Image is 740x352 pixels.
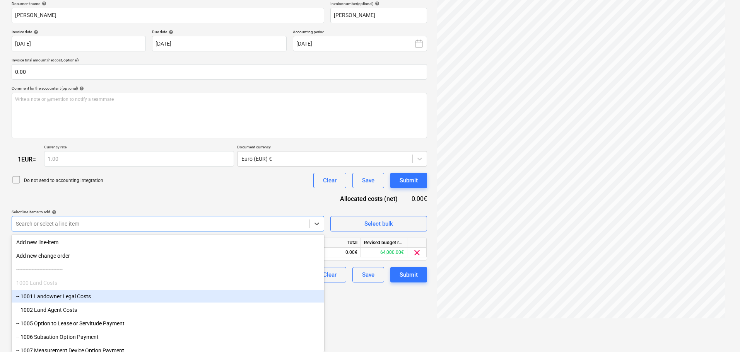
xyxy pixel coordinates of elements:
div: 1000 Land Costs [12,277,324,289]
div: Add new change order [12,250,324,262]
div: -- 1002 Land Agent Costs [12,304,324,316]
div: Add new line-item [12,236,324,248]
div: 0.00€ [410,194,427,203]
p: Invoice total amount (net cost, optional) [12,58,427,64]
div: Select line-items to add [12,209,324,214]
span: help [50,210,56,214]
div: Select bulk [364,219,393,229]
span: help [32,30,38,34]
p: Accounting period [293,29,427,36]
button: Clear [313,267,346,282]
iframe: Chat Widget [701,315,740,352]
div: Save [362,270,374,280]
span: help [373,1,379,6]
input: Invoice number [330,8,427,23]
button: Submit [390,173,427,188]
button: Select bulk [330,216,427,231]
div: 0.00€ [314,248,361,257]
p: Currency rate [44,145,234,151]
input: Document name [12,8,324,23]
div: -- 1001 Landowner Legal Costs [12,290,324,303]
div: Comment for the accountant (optional) [12,86,427,91]
button: [DATE] [293,36,427,51]
span: clear [412,248,422,257]
div: -- 1006 Subsation Option Payment [12,331,324,343]
button: Clear [313,173,346,188]
button: Submit [390,267,427,282]
div: ------------------------------ [12,263,324,275]
span: help [167,30,173,34]
div: Invoice number (optional) [330,1,427,6]
div: Submit [400,175,418,185]
p: Document currency [237,145,427,151]
div: Total [314,238,361,248]
div: 64,000.00€ [361,248,407,257]
div: Allocated costs (net) [326,194,410,203]
div: Document name [12,1,324,6]
div: Save [362,175,374,185]
div: Invoice date [12,29,146,34]
input: Due date not specified [152,36,286,51]
div: Clear [323,270,337,280]
div: 1 EUR = [12,156,44,163]
button: Save [352,173,384,188]
div: Clear [323,175,337,185]
input: Invoice total amount (net cost, optional) [12,64,427,80]
button: Save [352,267,384,282]
div: Due date [152,29,286,34]
span: help [78,86,84,91]
div: Revised budget remaining [361,238,407,248]
div: Submit [400,270,418,280]
p: Do not send to accounting integration [24,177,103,184]
input: Invoice date not specified [12,36,146,51]
div: -- 1005 Option to Lease or Servitude Payment [12,317,324,330]
span: help [40,1,46,6]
